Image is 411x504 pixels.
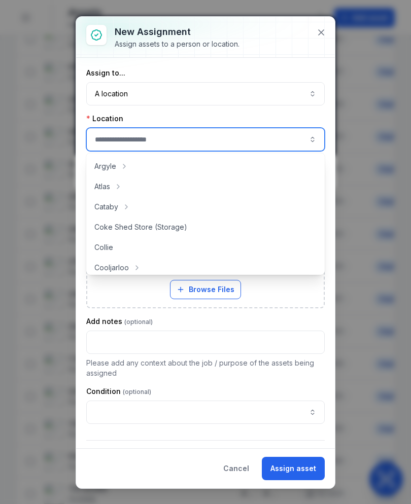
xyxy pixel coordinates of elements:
[86,68,125,78] label: Assign to...
[94,222,187,232] span: Coke Shed Store (Storage)
[86,386,151,397] label: Condition
[115,25,239,39] h3: New assignment
[94,202,118,212] span: Cataby
[94,242,113,253] span: Collie
[262,457,325,480] button: Assign asset
[215,457,258,480] button: Cancel
[94,182,110,192] span: Atlas
[170,280,241,299] button: Browse Files
[86,358,325,378] p: Please add any context about the job / purpose of the assets being assigned
[115,39,239,49] div: Assign assets to a person or location.
[94,263,129,273] span: Cooljarloo
[86,82,325,105] button: A location
[86,114,123,124] label: Location
[86,316,153,327] label: Add notes
[94,161,116,171] span: Argyle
